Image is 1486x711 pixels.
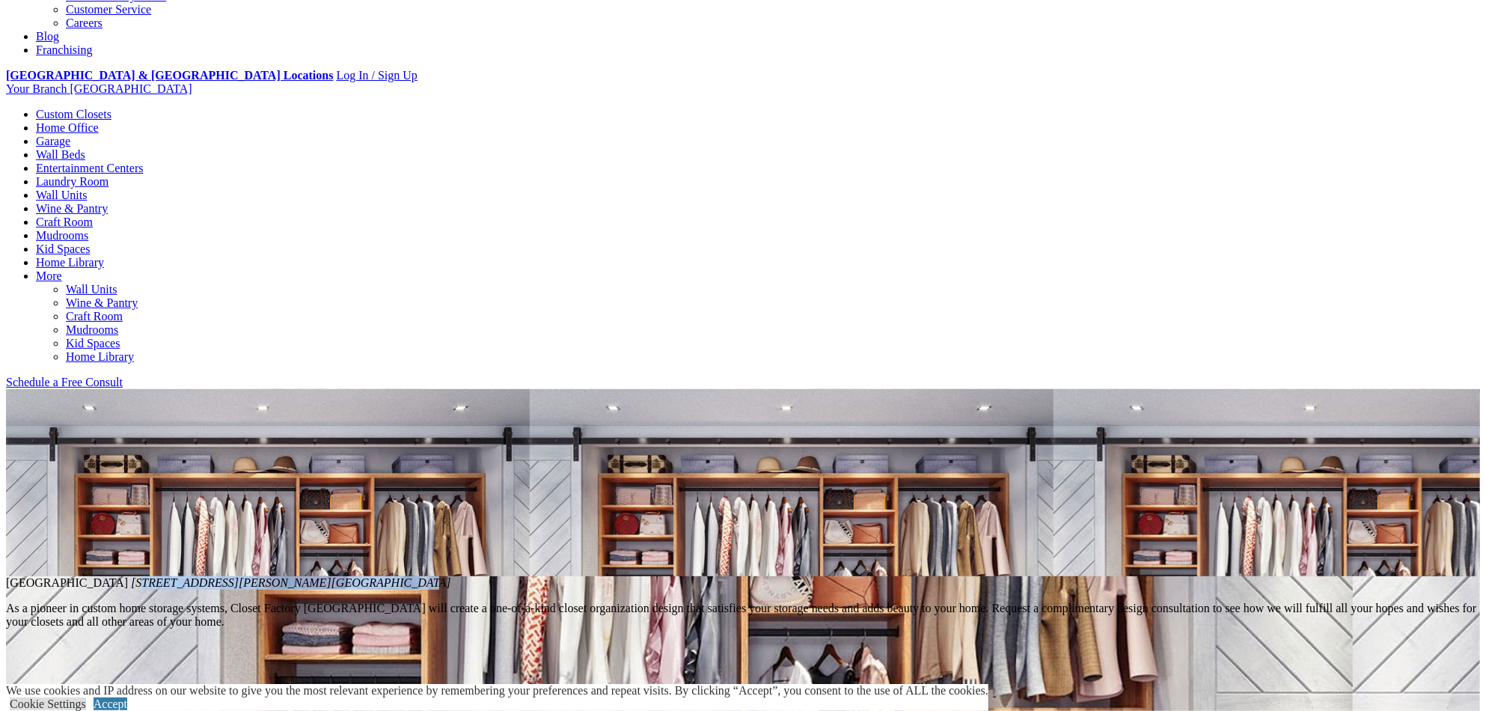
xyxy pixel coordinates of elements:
a: Garage [36,135,70,147]
a: Wall Units [36,189,87,201]
a: Mudrooms [66,323,118,336]
a: Wall Units [66,283,117,296]
a: Home Office [36,121,99,134]
a: Kid Spaces [66,337,120,350]
a: Mudrooms [36,229,88,242]
a: Home Library [36,256,104,269]
a: Your Branch [GEOGRAPHIC_DATA] [6,82,192,95]
a: Laundry Room [36,175,108,188]
a: Blog [36,30,59,43]
a: Craft Room [36,216,93,228]
a: Craft Room [66,310,123,323]
span: [GEOGRAPHIC_DATA] [331,576,451,589]
a: Custom Closets [36,108,111,120]
a: [GEOGRAPHIC_DATA] & [GEOGRAPHIC_DATA] Locations [6,69,333,82]
a: Customer Service [66,3,151,16]
span: [GEOGRAPHIC_DATA] [70,82,192,95]
div: We use cookies and IP address on our website to give you the most relevant experience by remember... [6,684,988,698]
p: As a pioneer in custom home storage systems, Closet Factory [GEOGRAPHIC_DATA] will create a one-o... [6,602,1480,629]
a: Entertainment Centers [36,162,144,174]
a: Careers [66,16,103,29]
a: More menu text will display only on big screen [36,269,62,282]
a: Accept [94,698,127,710]
a: Schedule a Free Consult (opens a dropdown menu) [6,376,123,388]
a: Home Library [66,350,134,363]
a: Cookie Settings [10,698,86,710]
em: [STREET_ADDRESS][PERSON_NAME] [131,576,451,589]
a: Wine & Pantry [36,202,108,215]
span: Your Branch [6,82,67,95]
a: Franchising [36,43,93,56]
a: Wall Beds [36,148,85,161]
a: Wine & Pantry [66,296,138,309]
a: Kid Spaces [36,242,90,255]
a: Log In / Sign Up [336,69,417,82]
span: [GEOGRAPHIC_DATA] [6,576,128,589]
